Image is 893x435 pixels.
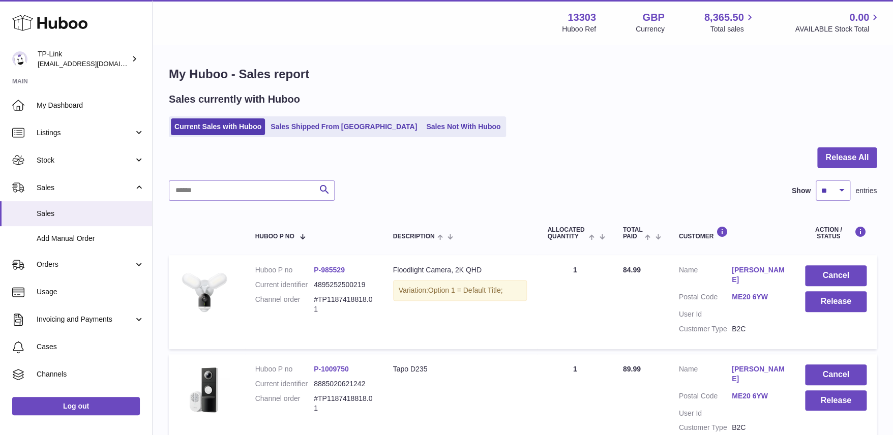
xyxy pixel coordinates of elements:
div: Tapo D235 [393,364,527,374]
a: P-1009750 [314,365,349,373]
a: Sales Not With Huboo [423,118,504,135]
span: 0.00 [849,11,869,24]
dd: #TP1187418818.01 [314,295,372,314]
dt: Huboo P no [255,265,314,275]
dd: 8885020621242 [314,379,372,389]
dt: Customer Type [679,423,732,432]
dt: Postal Code [679,292,732,304]
dt: Huboo P no [255,364,314,374]
span: Description [393,233,435,240]
span: Channels [37,369,144,379]
button: Cancel [805,265,867,286]
span: Usage [37,287,144,297]
span: [EMAIL_ADDRESS][DOMAIN_NAME] [38,59,150,68]
strong: 13303 [568,11,596,24]
div: TP-Link [38,49,129,69]
dd: 4895252500219 [314,280,372,290]
button: Cancel [805,364,867,385]
a: Log out [12,397,140,415]
a: 8,365.50 Total sales [704,11,756,34]
span: Invoicing and Payments [37,315,134,324]
span: Total paid [623,227,643,240]
span: Listings [37,128,134,138]
dt: User Id [679,309,732,319]
dt: Current identifier [255,379,314,389]
a: 0.00 AVAILABLE Stock Total [795,11,881,34]
button: Release All [817,147,877,168]
span: Stock [37,156,134,165]
dt: Name [679,265,732,287]
strong: GBP [642,11,664,24]
dd: B2C [732,423,785,432]
a: ME20 6YW [732,391,785,401]
span: Option 1 = Default Title; [428,286,503,294]
span: 89.99 [623,365,641,373]
button: Release [805,291,867,312]
img: 133031727278049.jpg [179,364,230,415]
h1: My Huboo - Sales report [169,66,877,82]
button: Release [805,390,867,411]
dt: User Id [679,409,732,418]
div: Currency [636,24,665,34]
img: gaby.chen@tp-link.com [12,51,27,67]
dd: B2C [732,324,785,334]
span: Total sales [710,24,755,34]
dd: #TP1187418818.01 [314,394,372,413]
a: Current Sales with Huboo [171,118,265,135]
label: Show [792,186,811,196]
dt: Name [679,364,732,386]
dt: Postal Code [679,391,732,403]
span: 84.99 [623,266,641,274]
a: [PERSON_NAME] [732,265,785,285]
dt: Channel order [255,394,314,413]
div: Action / Status [805,226,867,240]
span: Orders [37,260,134,269]
td: 1 [537,255,612,349]
span: Sales [37,209,144,219]
span: Add Manual Order [37,234,144,243]
dt: Channel order [255,295,314,314]
span: Cases [37,342,144,352]
span: entries [855,186,877,196]
span: ALLOCATED Quantity [547,227,586,240]
div: Customer [679,226,785,240]
span: 8,365.50 [704,11,744,24]
a: [PERSON_NAME] [732,364,785,384]
span: Sales [37,183,134,193]
a: ME20 6YW [732,292,785,302]
div: Floodlight Camera, 2K QHD [393,265,527,275]
span: My Dashboard [37,101,144,110]
h2: Sales currently with Huboo [169,92,300,106]
div: Huboo Ref [562,24,596,34]
img: Tapo_C720_EU_US_1.0_overview_01_large_20240110093946q.jpg [179,265,230,316]
dt: Current identifier [255,280,314,290]
a: P-985529 [314,266,345,274]
dt: Customer Type [679,324,732,334]
div: Variation: [393,280,527,301]
span: AVAILABLE Stock Total [795,24,881,34]
a: Sales Shipped From [GEOGRAPHIC_DATA] [267,118,421,135]
span: Huboo P no [255,233,294,240]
